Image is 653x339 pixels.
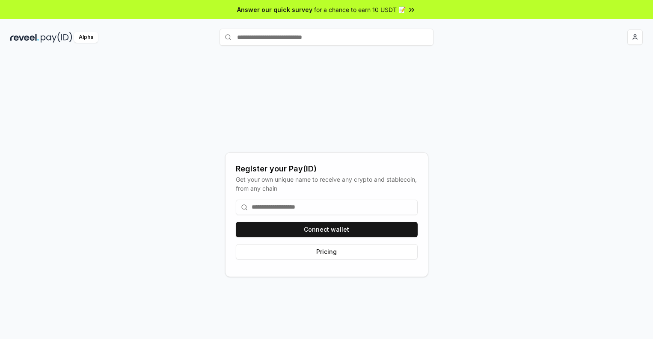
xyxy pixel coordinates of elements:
img: reveel_dark [10,32,39,43]
div: Get your own unique name to receive any crypto and stablecoin, from any chain [236,175,418,193]
button: Pricing [236,244,418,259]
button: Connect wallet [236,222,418,237]
div: Register your Pay(ID) [236,163,418,175]
div: Alpha [74,32,98,43]
img: pay_id [41,32,72,43]
span: Answer our quick survey [237,5,312,14]
span: for a chance to earn 10 USDT 📝 [314,5,406,14]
